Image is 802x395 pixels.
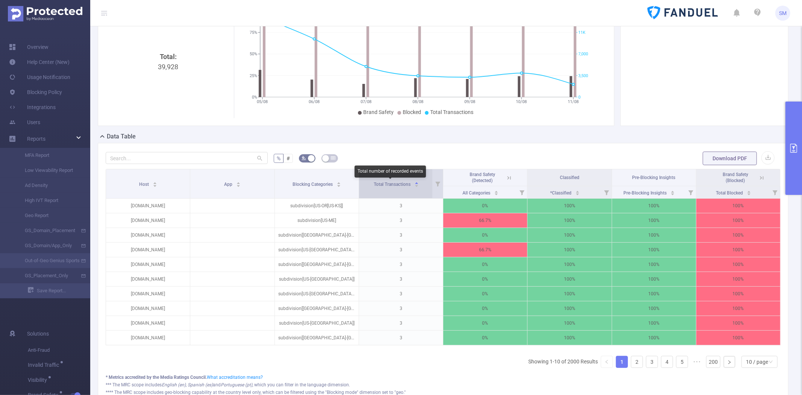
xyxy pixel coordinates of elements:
[337,184,341,186] i: icon: caret-down
[9,55,70,70] a: Help Center (New)
[769,360,773,365] i: icon: down
[671,192,675,194] i: icon: caret-down
[494,190,499,194] div: Sort
[528,331,611,345] p: 100%
[359,243,443,257] p: 3
[578,30,585,35] tspan: 11K
[106,243,190,257] p: [DOMAIN_NAME]
[612,228,696,242] p: 100%
[275,287,359,301] p: subdivision[US-[GEOGRAPHIC_DATA][US-[GEOGRAPHIC_DATA]]]
[670,190,675,194] div: Sort
[359,257,443,272] p: 3
[443,287,527,301] p: 0%
[359,272,443,286] p: 3
[696,257,780,272] p: 100%
[236,181,240,183] i: icon: caret-up
[15,148,81,163] a: MFA Report
[443,316,527,330] p: 0%
[359,213,443,228] p: 3
[432,169,443,198] i: Filter menu
[27,136,45,142] span: Reports
[746,356,768,368] div: 10 / page
[359,316,443,330] p: 3
[28,377,50,383] span: Visibility
[601,186,612,198] i: Filter menu
[9,70,70,85] a: Usage Notification
[15,178,81,193] a: Ad Density
[646,356,658,368] a: 3
[275,213,359,228] p: subdivision[US-ME]
[8,6,82,21] img: Protected Media
[236,184,240,186] i: icon: caret-down
[696,316,780,330] p: 100%
[355,166,426,178] div: Total number of recorded events
[661,356,673,368] a: 4
[443,199,527,213] p: 0%
[661,356,673,368] li: 4
[160,53,177,61] b: Total:
[337,181,341,183] i: icon: caret-up
[106,331,190,345] p: [DOMAIN_NAME]
[612,287,696,301] p: 100%
[528,287,611,301] p: 100%
[15,193,81,208] a: High IVT Report
[706,356,720,368] a: 200
[770,186,780,198] i: Filter menu
[15,268,81,283] a: GS_Placement_Only
[106,375,207,380] b: * Metrics accredited by the Media Ratings Council.
[443,243,527,257] p: 66.7%
[106,199,190,213] p: [DOMAIN_NAME]
[275,243,359,257] p: subdivision[US-[GEOGRAPHIC_DATA][[GEOGRAPHIC_DATA]-[GEOGRAPHIC_DATA]]]
[207,375,263,380] a: What accreditation means?
[275,331,359,345] p: subdivision[[GEOGRAPHIC_DATA]-[GEOGRAPHIC_DATA][US-CO]]
[685,186,696,198] i: Filter menu
[28,362,62,368] span: Invalid Traffic
[575,190,579,192] i: icon: caret-up
[747,190,751,192] i: icon: caret-up
[575,190,580,194] div: Sort
[494,190,499,192] i: icon: caret-up
[716,190,744,196] span: Total Blocked
[15,223,81,238] a: GS_Domain_Placement
[612,316,696,330] p: 100%
[9,85,62,100] a: Blocking Policy
[676,356,688,368] li: 5
[528,316,611,330] p: 100%
[275,257,359,272] p: subdivision[[GEOGRAPHIC_DATA]-[GEOGRAPHIC_DATA][US-[GEOGRAPHIC_DATA]]]
[106,381,781,388] div: *** The MRC scope includes and , which you can filter in the language dimension.
[27,326,49,341] span: Solutions
[516,99,527,104] tspan: 10/08
[15,208,81,223] a: Geo Report
[696,301,780,316] p: 100%
[109,52,228,178] div: 39,928
[359,301,443,316] p: 3
[331,156,335,160] i: icon: table
[443,331,527,345] p: 0%
[430,109,473,115] span: Total Transactions
[612,257,696,272] p: 100%
[528,228,611,242] p: 100%
[779,6,787,21] span: SM
[494,192,499,194] i: icon: caret-down
[578,95,581,100] tspan: 0
[15,253,81,268] a: Out-of-Geo Genius Sports
[275,301,359,316] p: subdivision[[GEOGRAPHIC_DATA]-[GEOGRAPHIC_DATA][[GEOGRAPHIC_DATA]-[GEOGRAPHIC_DATA]]]
[612,272,696,286] p: 100%
[528,243,611,257] p: 100%
[414,184,418,186] i: icon: caret-down
[696,213,780,228] p: 100%
[646,356,658,368] li: 3
[528,356,598,368] li: Showing 1-10 of 2000 Results
[517,186,527,198] i: Filter menu
[612,213,696,228] p: 100%
[277,155,280,161] span: %
[696,331,780,345] p: 100%
[337,181,341,185] div: Sort
[153,181,157,185] div: Sort
[293,182,334,187] span: Blocking Categories
[412,99,423,104] tspan: 08/08
[359,228,443,242] p: 3
[443,257,527,272] p: 0%
[550,190,573,196] span: *Classified
[359,331,443,345] p: 3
